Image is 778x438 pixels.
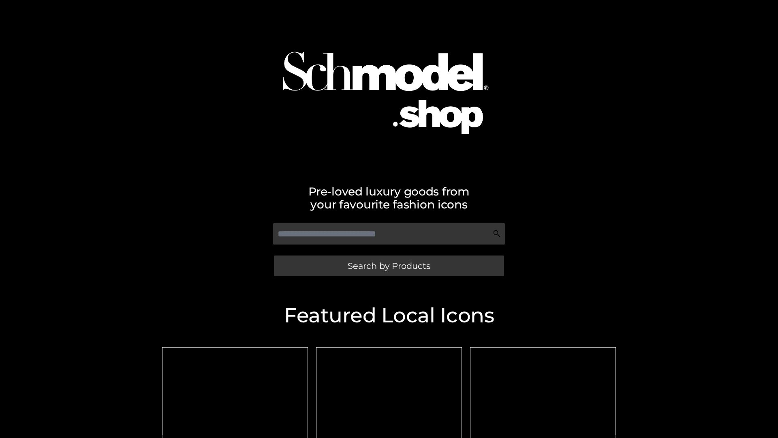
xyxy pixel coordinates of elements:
span: Search by Products [348,262,430,270]
h2: Pre-loved luxury goods from your favourite fashion icons [158,185,620,211]
a: Search by Products [274,255,504,276]
img: Search Icon [493,230,501,238]
h2: Featured Local Icons​ [158,305,620,326]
